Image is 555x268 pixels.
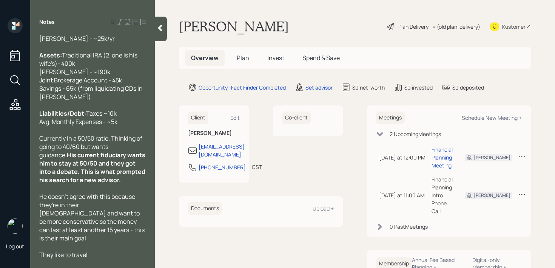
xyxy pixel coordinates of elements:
[199,84,286,91] div: Opportunity · Fact Finder Completed
[432,146,453,169] div: Financial Planning Meeting
[282,112,311,124] h6: Co-client
[188,112,208,124] h6: Client
[502,23,526,31] div: Kustomer
[230,114,240,121] div: Edit
[179,18,289,35] h1: [PERSON_NAME]
[199,143,245,158] div: [EMAIL_ADDRESS][DOMAIN_NAME]
[6,243,24,250] div: Log out
[305,84,333,91] div: Set advisor
[39,134,143,159] span: Currently in a 50/50 ratio. Thinking of going to 40/60 but wants guidance.
[39,251,88,259] span: They like to travel
[39,51,144,101] span: Traditional IRA (2. one is his wife's)- 400k [PERSON_NAME] - ~190k Joint Brokerage Account - 45k ...
[452,84,484,91] div: $0 deposited
[376,112,405,124] h6: Meetings
[398,23,429,31] div: Plan Delivery
[379,153,425,161] div: [DATE] at 12:00 PM
[267,54,284,62] span: Invest
[432,23,480,31] div: • (old plan-delivery)
[39,109,117,126] span: Taxes ~10k Avg. Monthly Expenses - ~5k
[462,114,522,121] div: Schedule New Meeting +
[188,202,222,215] h6: Documents
[8,218,23,234] img: retirable_logo.png
[188,130,240,136] h6: [PERSON_NAME]
[379,191,425,199] div: [DATE] at 11:00 AM
[237,54,249,62] span: Plan
[313,205,334,212] div: Upload +
[390,223,428,231] div: 0 Past Meeting s
[199,163,246,171] div: [PHONE_NUMBER]
[191,54,219,62] span: Overview
[474,192,510,199] div: [PERSON_NAME]
[39,192,146,242] span: He doesn't agree with this because they're in their [DEMOGRAPHIC_DATA] and want to be more conser...
[352,84,385,91] div: $0 net-worth
[252,163,262,171] div: CST
[302,54,340,62] span: Spend & Save
[474,154,510,161] div: [PERSON_NAME]
[404,84,433,91] div: $0 invested
[432,175,453,215] div: Financial Planning Intro Phone Call
[390,130,441,138] div: 2 Upcoming Meeting s
[39,51,62,59] span: Assets:
[39,151,146,184] span: His current fiduciary wants him to stay at 50/50 and they got into a debate. This is what prompte...
[39,18,55,26] label: Notes
[39,109,86,118] span: Liabilities/Debt:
